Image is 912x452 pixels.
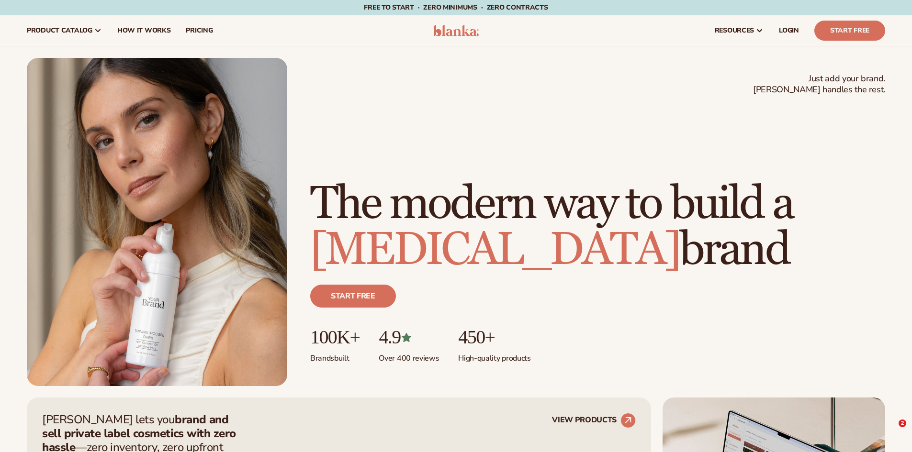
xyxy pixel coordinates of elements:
[364,3,548,12] span: Free to start · ZERO minimums · ZERO contracts
[433,25,479,36] img: logo
[310,285,396,308] a: Start free
[552,413,636,428] a: VIEW PRODUCTS
[27,27,92,34] span: product catalog
[186,27,213,34] span: pricing
[310,222,679,278] span: [MEDICAL_DATA]
[379,327,439,348] p: 4.9
[110,15,179,46] a: How It Works
[753,73,885,96] span: Just add your brand. [PERSON_NAME] handles the rest.
[27,58,287,386] img: Female holding tanning mousse.
[310,181,885,273] h1: The modern way to build a brand
[19,15,110,46] a: product catalog
[458,327,530,348] p: 450+
[771,15,807,46] a: LOGIN
[715,27,754,34] span: resources
[814,21,885,41] a: Start Free
[310,348,360,364] p: Brands built
[899,419,906,427] span: 2
[879,419,902,442] iframe: Intercom live chat
[117,27,171,34] span: How It Works
[379,348,439,364] p: Over 400 reviews
[178,15,220,46] a: pricing
[779,27,799,34] span: LOGIN
[458,348,530,364] p: High-quality products
[707,15,771,46] a: resources
[310,327,360,348] p: 100K+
